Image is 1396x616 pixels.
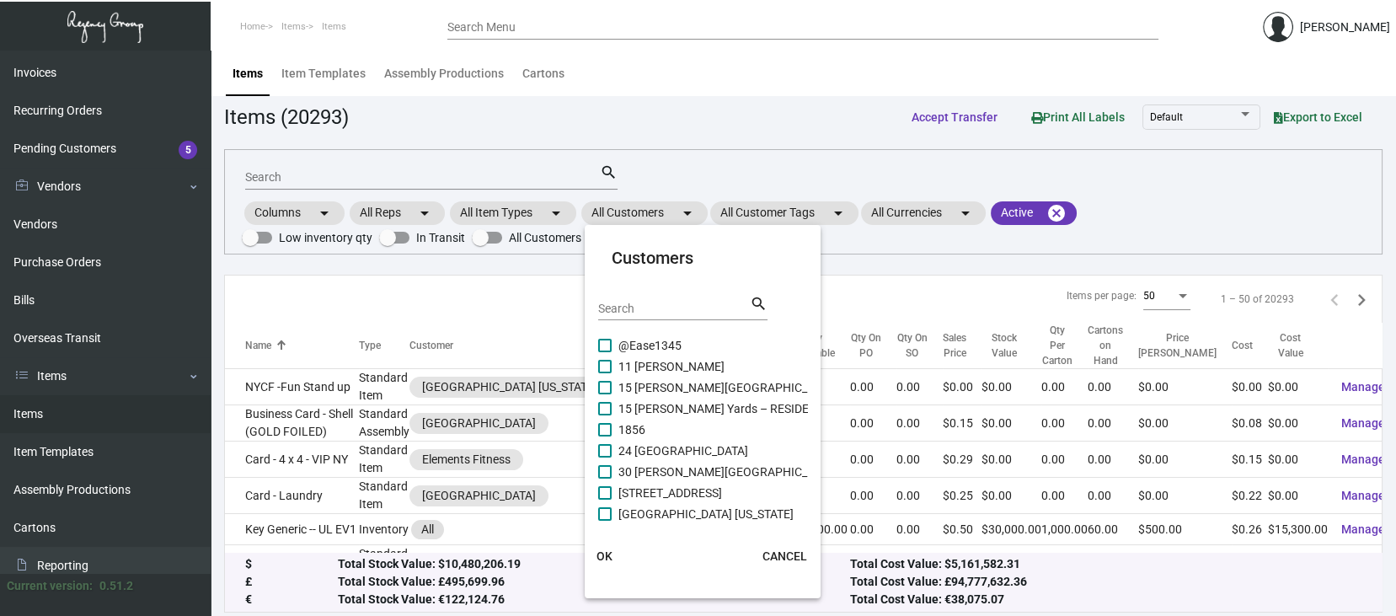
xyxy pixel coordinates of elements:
[618,378,919,398] span: 15 [PERSON_NAME][GEOGRAPHIC_DATA] – RESIDENCES
[618,420,645,440] span: 1856
[618,335,682,356] span: @Ease1345
[618,504,794,524] span: [GEOGRAPHIC_DATA] [US_STATE]
[596,549,612,563] span: OK
[618,441,748,461] span: 24 [GEOGRAPHIC_DATA]
[99,577,133,595] div: 0.51.2
[749,541,821,571] button: CANCEL
[618,356,725,377] span: 11 [PERSON_NAME]
[578,541,632,571] button: OK
[7,577,93,595] div: Current version:
[612,245,794,271] mat-card-title: Customers
[618,462,906,482] span: 30 [PERSON_NAME][GEOGRAPHIC_DATA] - Residences
[762,549,807,563] span: CANCEL
[618,483,722,503] span: [STREET_ADDRESS]
[618,399,888,419] span: 15 [PERSON_NAME] Yards – RESIDENCES - Inactive
[750,294,768,314] mat-icon: search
